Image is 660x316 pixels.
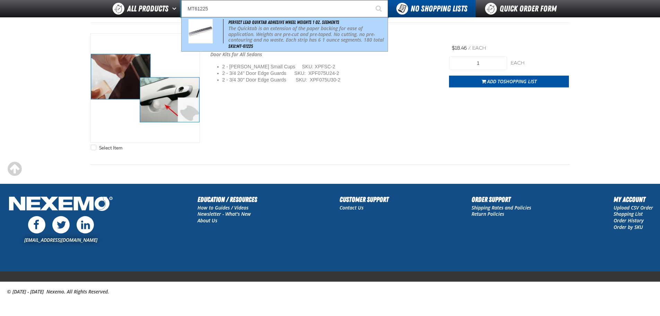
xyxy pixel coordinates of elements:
input: Product Quantity [449,56,507,70]
input: Select Item [91,145,96,150]
a: Return Policies [472,211,504,217]
label: Select Item [91,145,122,151]
a: About Us [197,217,217,224]
: View Details of the Door Kit - All Sedans [91,34,200,143]
div: each [511,60,569,67]
li: 2 - 3/4 24" Door Edge Guards SKU: XPF075U24-2 [222,70,347,77]
span: $18.46 [452,45,467,51]
img: Door Kit - All Sedans [91,34,200,143]
span: each [472,45,486,51]
span: Perfect Lead Quiktab Adhesive Wheel Weights 1 oz. Segments [228,19,339,25]
a: Contact Us [340,204,363,211]
a: How to Guides / Videos [197,204,248,211]
img: Nexemo Logo [7,194,115,215]
p: The Quicktab is an extension of the paper backing for ease of application. Weights are pre-cut an... [228,26,386,49]
a: Upload CSV Order [614,204,653,211]
h2: Customer Support [340,194,389,205]
a: [EMAIL_ADDRESS][DOMAIN_NAME] [24,237,97,243]
span: SKU:MT-61225 [228,43,253,49]
span: Add to [487,78,537,85]
a: Shipping Rates and Policies [472,204,531,211]
h2: My Account [614,194,653,205]
button: Add toShopping List [449,76,569,87]
span: Shopping List [503,78,537,85]
li: 2 - 3/4 30" Door Edge Guards SKU: XPF075U30-2 [222,77,347,83]
a: Shopping List [614,211,643,217]
div: Scroll to the top [7,161,22,177]
span: No Shopping Lists [411,4,467,14]
h2: Education / Resources [197,194,257,205]
li: 2 - [PERSON_NAME] Small Cups SKU: XPFSC-2 [222,63,347,70]
a: Newsletter - What's New [197,211,251,217]
h2: Order Support [472,194,531,205]
a: Order by SKU [614,224,643,230]
p: Door Kits for All Sedans [210,51,347,58]
span: All Products [127,2,168,15]
img: 5b1158b714923430242287-61225-truck-adhesive-wheel-weight_large.jpg [188,19,213,43]
a: Order History [614,217,644,224]
span: / [468,45,471,51]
